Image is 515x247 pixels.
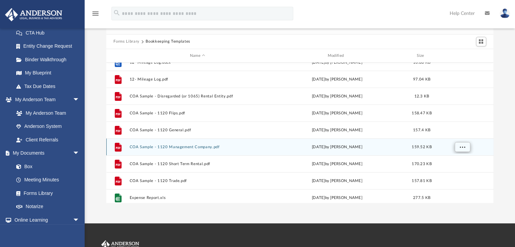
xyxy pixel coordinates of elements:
[129,145,266,149] button: COA Sample - 1120 Management Company.pdf
[129,77,266,82] button: 12- Mileage Log.pdf
[9,106,83,120] a: My Anderson Team
[9,173,86,187] a: Meeting Minutes
[146,39,190,45] button: Bookkeeping Templates
[412,162,431,166] span: 170.23 KB
[5,93,86,107] a: My Anderson Teamarrow_drop_down
[9,26,90,40] a: CTA Hub
[129,94,266,98] button: COA Sample - Disregarded (or 1065) Rental Entity.pdf
[269,76,405,83] div: [DATE] by [PERSON_NAME]
[9,53,90,66] a: Binder Walkthrough
[269,195,405,201] div: [DATE] by [PERSON_NAME]
[9,186,83,200] a: Forms Library
[269,93,405,99] div: [DATE] by [PERSON_NAME]
[129,53,265,59] div: Name
[109,53,126,59] div: id
[5,213,86,227] a: Online Learningarrow_drop_down
[129,111,266,115] button: COA Sample - 1120 Flips.pdf
[414,94,429,98] span: 12.3 KB
[73,213,86,227] span: arrow_drop_down
[269,60,405,66] div: [DATE] by [PERSON_NAME]
[413,61,430,64] span: 16.88 KB
[9,120,86,133] a: Anderson System
[91,13,100,18] a: menu
[412,111,431,115] span: 158.47 KB
[454,142,470,152] button: More options
[269,127,405,133] div: [DATE] by [PERSON_NAME]
[476,37,486,46] button: Switch to Grid View
[129,60,266,65] button: 12- Mileage Log.docx
[106,63,494,203] div: grid
[91,9,100,18] i: menu
[413,128,430,132] span: 157.4 KB
[438,53,486,59] div: id
[113,9,121,17] i: search
[73,147,86,160] span: arrow_drop_down
[129,162,266,166] button: COA Sample - 1120 Short Term Rental.pdf
[9,66,86,80] a: My Blueprint
[113,39,139,45] button: Forms Library
[129,196,266,200] button: Expense Report.xls
[413,77,430,81] span: 97.04 KB
[413,196,430,200] span: 277.5 KB
[9,160,83,173] a: Box
[9,200,86,214] a: Notarize
[3,8,64,21] img: Anderson Advisors Platinum Portal
[269,110,405,116] div: [DATE] by [PERSON_NAME]
[5,147,86,160] a: My Documentsarrow_drop_down
[129,128,266,132] button: COA Sample - 1120 General.pdf
[129,179,266,183] button: COA Sample - 1120 Trade.pdf
[500,8,510,18] img: User Pic
[408,53,435,59] div: Size
[269,161,405,167] div: [DATE] by [PERSON_NAME]
[269,144,405,150] div: [DATE] by [PERSON_NAME]
[9,80,90,93] a: Tax Due Dates
[412,179,431,183] span: 157.81 KB
[9,133,86,147] a: Client Referrals
[412,145,431,149] span: 159.52 KB
[73,93,86,107] span: arrow_drop_down
[9,40,90,53] a: Entity Change Request
[269,178,405,184] div: [DATE] by [PERSON_NAME]
[269,53,405,59] div: Modified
